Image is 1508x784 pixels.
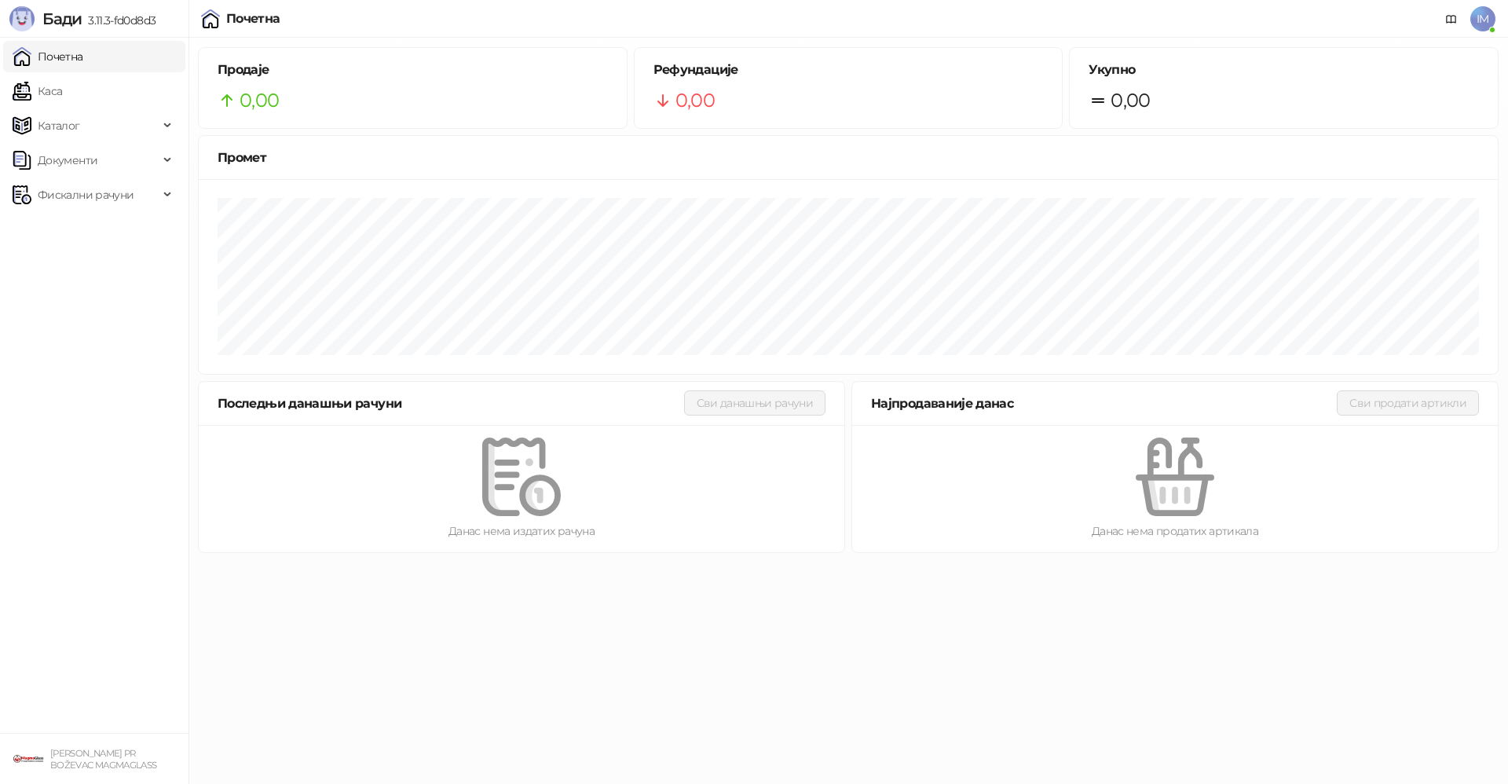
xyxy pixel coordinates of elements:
span: 0,00 [1111,86,1150,115]
h5: Продаје [218,60,608,79]
button: Сви продати артикли [1337,390,1479,416]
img: 64x64-companyLogo-1893ffd3-f8d7-40ed-872e-741d608dc9d9.png [13,743,44,775]
img: Logo [9,6,35,31]
div: Данас нема издатих рачуна [224,522,819,540]
span: Документи [38,145,97,176]
div: Последњи данашњи рачуни [218,394,684,413]
small: [PERSON_NAME] PR BOŽEVAC MAGMAGLASS [50,748,156,771]
h5: Укупно [1089,60,1479,79]
span: 0,00 [675,86,715,115]
span: 0,00 [240,86,279,115]
a: Почетна [13,41,83,72]
button: Сви данашњи рачуни [684,390,825,416]
div: Промет [218,148,1479,167]
span: 3.11.3-fd0d8d3 [82,13,156,27]
div: Почетна [226,13,280,25]
a: Документација [1439,6,1464,31]
span: IM [1470,6,1495,31]
a: Каса [13,75,62,107]
div: Најпродаваније данас [871,394,1337,413]
h5: Рефундације [653,60,1044,79]
span: Фискални рачуни [38,179,134,211]
span: Бади [42,9,82,28]
span: Каталог [38,110,80,141]
div: Данас нема продатих артикала [877,522,1473,540]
